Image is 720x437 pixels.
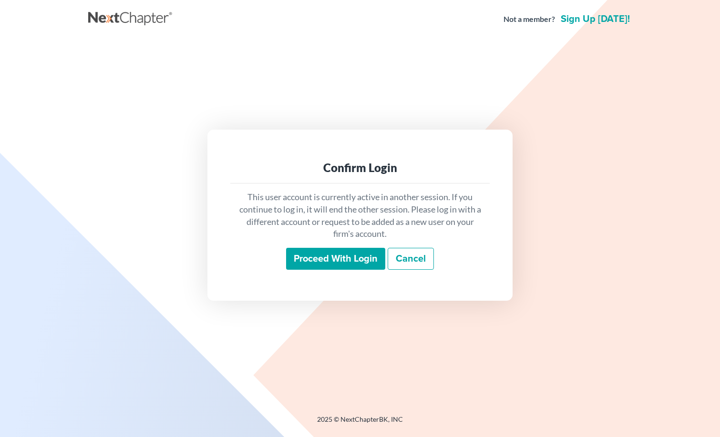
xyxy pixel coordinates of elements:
strong: Not a member? [504,14,555,25]
input: Proceed with login [286,248,385,270]
div: Confirm Login [238,160,482,175]
p: This user account is currently active in another session. If you continue to log in, it will end ... [238,191,482,240]
a: Cancel [388,248,434,270]
a: Sign up [DATE]! [559,14,632,24]
div: 2025 © NextChapterBK, INC [88,415,632,432]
